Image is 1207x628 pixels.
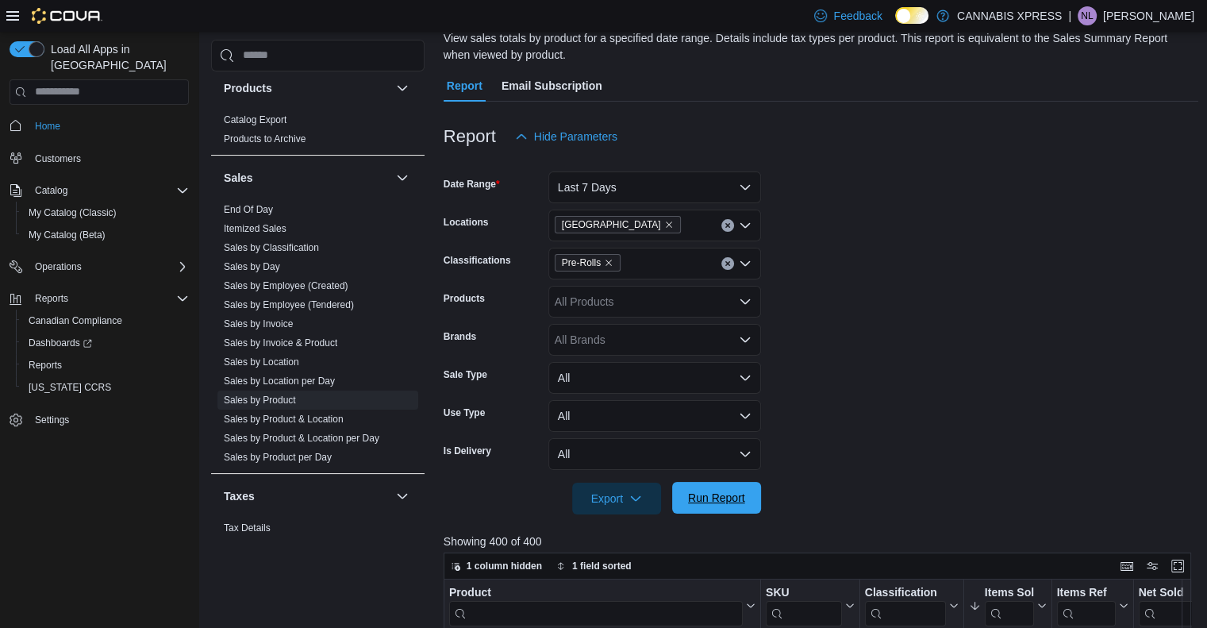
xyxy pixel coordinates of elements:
[29,181,189,200] span: Catalog
[672,482,761,514] button: Run Report
[16,354,195,376] button: Reports
[969,585,1047,626] button: Items Sold
[957,6,1062,25] p: CANNABIS XPRESS
[224,261,280,272] a: Sales by Day
[224,375,335,387] span: Sales by Location per Day
[1056,585,1115,626] div: Items Ref
[29,229,106,241] span: My Catalog (Beta)
[444,254,511,267] label: Classifications
[865,585,946,626] div: Classification
[444,557,548,576] button: 1 column hidden
[35,292,68,305] span: Reports
[29,410,75,430] a: Settings
[32,8,102,24] img: Cova
[664,220,674,229] button: Remove New Brunswick from selection in this group
[447,70,482,102] span: Report
[1138,585,1194,626] div: Net Sold
[16,310,195,332] button: Canadian Compliance
[16,202,195,224] button: My Catalog (Classic)
[224,433,379,444] a: Sales by Product & Location per Day
[224,114,286,125] a: Catalog Export
[29,148,189,168] span: Customers
[739,333,751,346] button: Open list of options
[29,149,87,168] a: Customers
[224,204,273,215] a: End Of Day
[721,219,734,232] button: Clear input
[562,255,601,271] span: Pre-Rolls
[865,585,959,626] button: Classification
[29,289,189,308] span: Reports
[224,299,354,310] a: Sales by Employee (Tendered)
[444,127,496,146] h3: Report
[224,376,335,387] a: Sales by Location per Day
[3,114,195,137] button: Home
[3,408,195,431] button: Settings
[224,170,390,186] button: Sales
[224,395,296,406] a: Sales by Product
[29,117,67,136] a: Home
[29,381,111,394] span: [US_STATE] CCRS
[224,241,319,254] span: Sales by Classification
[688,490,745,506] span: Run Report
[604,258,613,268] button: Remove Pre-Rolls from selection in this group
[224,133,306,145] span: Products to Archive
[22,356,189,375] span: Reports
[449,585,743,626] div: Product
[555,254,621,272] span: Pre-Rolls
[29,257,189,276] span: Operations
[224,260,280,273] span: Sales by Day
[550,557,638,576] button: 1 field sorted
[582,483,652,514] span: Export
[548,362,761,394] button: All
[35,152,81,165] span: Customers
[22,333,189,353] span: Dashboards
[572,560,632,572] span: 1 field sorted
[1081,6,1093,25] span: NL
[224,451,332,464] span: Sales by Product per Day
[865,585,946,600] div: Classification
[1117,557,1136,576] button: Keyboard shortcuts
[44,41,189,73] span: Load All Apps in [GEOGRAPHIC_DATA]
[22,356,68,375] a: Reports
[224,414,344,425] a: Sales by Product & Location
[1078,6,1097,25] div: Nathan Lawlor
[444,30,1191,64] div: View sales totals by product for a specified date range. Details include tax types per product. T...
[444,445,491,457] label: Is Delivery
[224,280,348,291] a: Sales by Employee (Created)
[224,203,273,216] span: End Of Day
[224,356,299,368] span: Sales by Location
[449,585,743,600] div: Product
[224,452,332,463] a: Sales by Product per Day
[548,171,761,203] button: Last 7 Days
[224,522,271,534] span: Tax Details
[393,79,412,98] button: Products
[211,110,425,155] div: Products
[444,534,1199,549] p: Showing 400 of 400
[502,70,602,102] span: Email Subscription
[224,223,286,234] a: Itemized Sales
[10,108,189,473] nav: Complex example
[766,585,855,626] button: SKU
[444,292,485,305] label: Products
[22,225,189,245] span: My Catalog (Beta)
[534,129,617,144] span: Hide Parameters
[562,217,661,233] span: [GEOGRAPHIC_DATA]
[29,359,62,372] span: Reports
[224,114,286,126] span: Catalog Export
[766,585,842,626] div: SKU URL
[224,222,286,235] span: Itemized Sales
[29,206,117,219] span: My Catalog (Classic)
[35,260,82,273] span: Operations
[224,337,337,349] span: Sales by Invoice & Product
[224,337,337,349] a: Sales by Invoice & Product
[444,178,500,191] label: Date Range
[444,406,485,419] label: Use Type
[224,488,255,504] h3: Taxes
[1143,557,1162,576] button: Display options
[29,289,75,308] button: Reports
[739,219,751,232] button: Open list of options
[224,242,319,253] a: Sales by Classification
[224,133,306,144] a: Products to Archive
[572,483,661,514] button: Export
[224,80,272,96] h3: Products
